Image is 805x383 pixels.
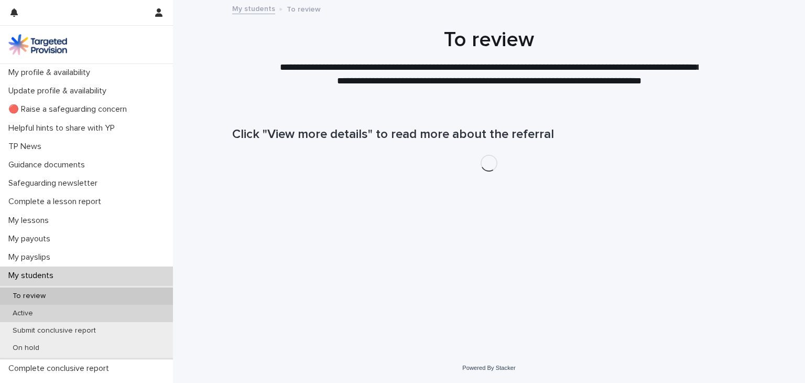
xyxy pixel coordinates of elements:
[4,309,41,318] p: Active
[4,292,54,301] p: To review
[232,2,275,14] a: My students
[4,160,93,170] p: Guidance documents
[4,364,117,374] p: Complete conclusive report
[232,127,746,142] h1: Click "View more details" to read more about the referral
[8,34,67,55] img: M5nRWzHhSzIhMunXDL62
[4,326,104,335] p: Submit conclusive report
[4,271,62,281] p: My students
[4,142,50,152] p: TP News
[4,68,99,78] p: My profile & availability
[462,365,515,371] a: Powered By Stacker
[4,123,123,133] p: Helpful hints to share with YP
[4,344,48,353] p: On hold
[4,216,57,226] p: My lessons
[232,27,746,52] h1: To review
[4,197,110,207] p: Complete a lesson report
[4,104,135,114] p: 🔴 Raise a safeguarding concern
[4,86,115,96] p: Update profile & availability
[4,178,106,188] p: Safeguarding newsletter
[4,234,59,244] p: My payouts
[287,3,321,14] p: To review
[4,252,59,262] p: My payslips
